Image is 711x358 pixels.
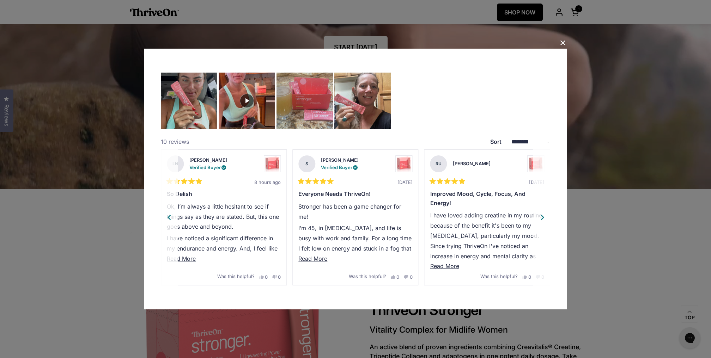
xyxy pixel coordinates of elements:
[298,254,412,264] button: Read More
[557,37,569,49] button: Close Dialog
[167,202,281,232] p: Ok, I’m always a little hesitant to see if things say as they are stated. But, this one goes abov...
[167,254,281,264] button: Read More
[533,149,550,285] button: Next
[321,164,359,171] div: Verified Buyer
[290,149,421,285] li: Slide 4
[430,261,544,272] button: Read More
[321,157,359,163] strong: [PERSON_NAME]
[404,274,412,279] button: 0
[161,66,550,292] div: Rated 5.0 out of 5 stars Based on 10 reviews
[167,233,281,284] p: I have noticed a significant difference in my endurance and energy. And, I feel like it is helpin...
[396,155,413,172] a: View ThriveOn Stronger
[430,190,544,208] div: Improved Mood, Cycle, Focus, and Energy!
[161,149,178,285] button: Previous
[189,164,227,171] div: Verified Buyer
[161,149,550,285] div: Review Carousel
[298,155,315,172] strong: S
[167,155,184,172] strong: LN
[522,274,531,279] button: 0
[254,179,281,185] span: 8 hours ago
[421,149,553,285] li: Slide 5
[276,73,333,129] img: A glass of orange liquid next to a red box and packets of ThriveOn stronger supplement powder on ...
[167,255,196,262] span: Read More
[264,155,281,172] a: View ThriveOn Stronger
[167,190,281,199] div: So delish
[161,73,217,129] img: A woman with blonde hair and red nail polish holding a pink packet while sitting in what appears ...
[189,157,227,163] strong: [PERSON_NAME]
[298,223,412,264] p: I’m 45, in [MEDICAL_DATA], and life is busy with work and family. For a long time I felt low on e...
[219,73,275,129] img: Customer-uploaded video, show more details
[298,190,412,199] div: Everyone needs ThriveOn!
[298,202,412,222] p: Stronger has been a game changer for me!
[430,263,459,270] span: Read More
[529,179,544,185] span: [DATE]
[259,274,268,279] button: 0
[397,179,413,185] span: [DATE]
[4,2,25,24] button: Gorgias live chat
[430,211,544,282] p: I have loved adding creatine in my routine because of the benefit it's been to my [MEDICAL_DATA],...
[430,155,447,172] strong: RU
[161,73,392,129] div: Carousel of customer-uploaded media. Press left and right arrows to navigate. Press enter or spac...
[480,274,518,279] span: Was this helpful?
[298,255,327,262] span: Read More
[490,138,502,145] label: Sort
[527,155,544,172] a: View ThriveOn Stronger
[161,137,189,147] div: 10 reviews
[272,274,281,279] button: 0
[158,149,290,285] li: Slide 3
[391,274,399,279] button: 0
[334,73,391,129] img: A woman in a kitchen holding up a pink product package while smiling at the camera
[349,274,386,279] span: Was this helpful?
[453,161,491,166] strong: [PERSON_NAME]
[217,274,255,279] span: Was this helpful?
